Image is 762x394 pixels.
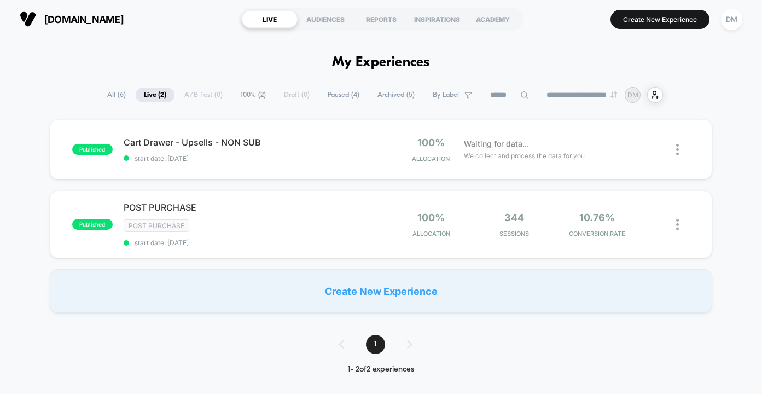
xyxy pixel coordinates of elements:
[504,212,524,223] span: 344
[124,219,189,232] span: Post Purchase
[50,269,713,313] div: Create New Experience
[412,155,450,163] span: Allocation
[676,144,679,155] img: close
[464,150,585,161] span: We collect and process the data for you
[328,365,434,374] div: 1 - 2 of 2 experiences
[124,202,381,213] span: POST PURCHASE
[20,11,36,27] img: Visually logo
[412,230,450,237] span: Allocation
[409,10,465,28] div: INSPIRATIONS
[99,88,134,102] span: All ( 6 )
[627,91,638,99] p: DM
[721,9,742,30] div: DM
[433,91,459,99] span: By Label
[366,335,385,354] span: 1
[475,230,553,237] span: Sessions
[232,88,274,102] span: 100% ( 2 )
[559,230,636,237] span: CONVERSION RATE
[16,10,127,28] button: [DOMAIN_NAME]
[610,10,709,29] button: Create New Experience
[124,239,381,247] span: start date: [DATE]
[676,219,679,230] img: close
[332,55,430,71] h1: My Experiences
[72,144,113,155] span: published
[465,10,521,28] div: ACADEMY
[124,137,381,148] span: Cart Drawer - Upsells - NON SUB
[369,88,423,102] span: Archived ( 5 )
[124,154,381,163] span: start date: [DATE]
[242,10,298,28] div: LIVE
[298,10,353,28] div: AUDIENCES
[610,91,617,98] img: end
[417,137,445,148] span: 100%
[718,8,746,31] button: DM
[353,10,409,28] div: REPORTS
[44,14,124,25] span: [DOMAIN_NAME]
[72,219,113,230] span: published
[579,212,615,223] span: 10.76%
[136,88,174,102] span: Live ( 2 )
[319,88,368,102] span: Paused ( 4 )
[417,212,445,223] span: 100%
[464,138,529,150] span: Waiting for data...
